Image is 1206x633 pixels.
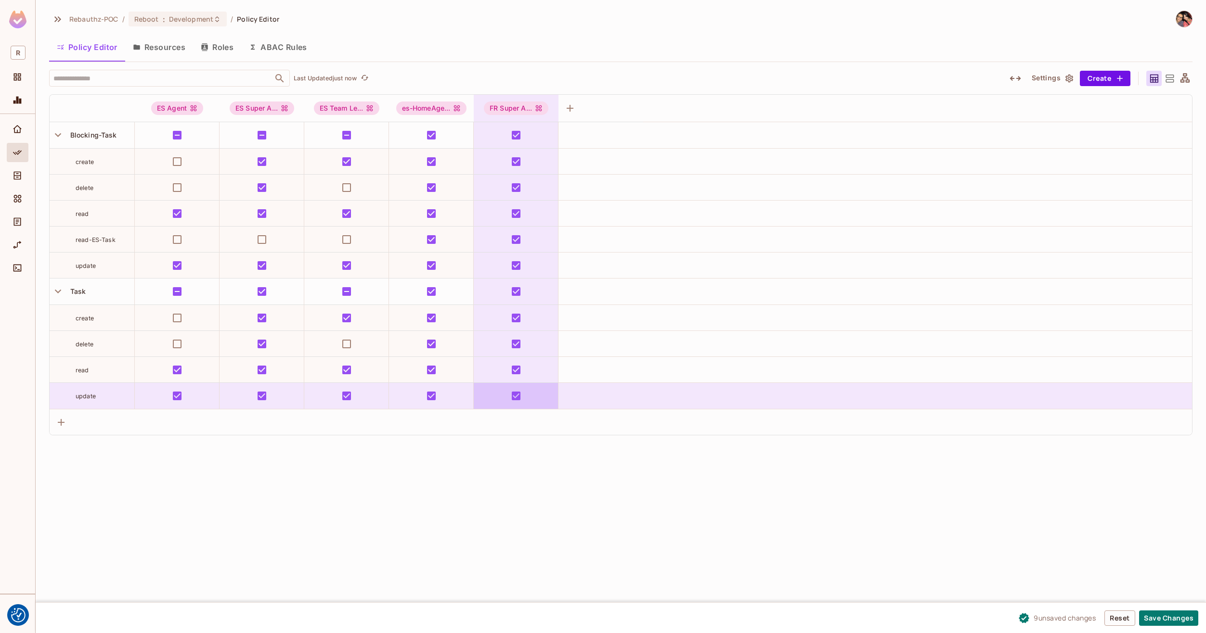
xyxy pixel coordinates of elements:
[7,212,28,231] div: Audit Log
[193,35,241,59] button: Roles
[169,14,213,24] span: Development
[230,101,294,115] span: ES Super Agent
[76,158,94,165] span: create
[7,143,28,162] div: Policy
[49,35,125,59] button: Policy Editor
[76,341,93,348] span: delete
[76,367,89,374] span: read
[9,11,26,28] img: SReyMgAAAABJRU5ErkJggg==
[66,287,86,295] span: Task
[314,101,380,115] div: ES Team Le...
[11,608,26,622] img: Revisit consent button
[396,101,467,115] span: es-HomeAgent
[7,90,28,110] div: Monitoring
[273,72,286,85] button: Open
[357,73,370,84] span: Refresh is not available in edit mode.
[76,236,116,243] span: read-ES-Task
[7,602,28,621] div: Help & Updates
[76,184,93,191] span: delete
[69,14,118,24] span: the active workspace
[7,235,28,254] div: URL Mapping
[396,101,467,115] div: es-HomeAge...
[1028,71,1076,86] button: Settings
[76,315,94,322] span: create
[7,67,28,87] div: Projects
[122,14,125,24] li: /
[7,42,28,63] div: Workspace: Rebauthz-POC
[1080,71,1130,86] button: Create
[314,101,380,115] span: ES Team Lead
[237,14,279,24] span: Policy Editor
[7,166,28,185] div: Directory
[7,189,28,208] div: Elements
[1104,610,1135,626] button: Reset
[241,35,315,59] button: ABAC Rules
[11,608,26,622] button: Consent Preferences
[231,14,233,24] li: /
[76,392,96,400] span: update
[361,74,369,83] span: refresh
[7,120,28,139] div: Home
[1176,11,1192,27] img: Ivan Silva
[76,262,96,269] span: update
[1034,613,1096,623] span: 9 unsaved change s
[294,75,357,82] p: Last Updated just now
[134,14,159,24] span: Reboot
[151,101,203,115] div: ES Agent
[76,210,89,217] span: read
[484,101,548,115] div: FR Super A...
[484,101,548,115] span: FR Super Agent
[230,101,294,115] div: ES Super A...
[125,35,193,59] button: Resources
[66,131,117,139] span: Blocking-Task
[1139,610,1198,626] button: Save Changes
[11,46,26,60] span: R
[162,15,166,23] span: :
[7,258,28,278] div: Connect
[359,73,370,84] button: refresh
